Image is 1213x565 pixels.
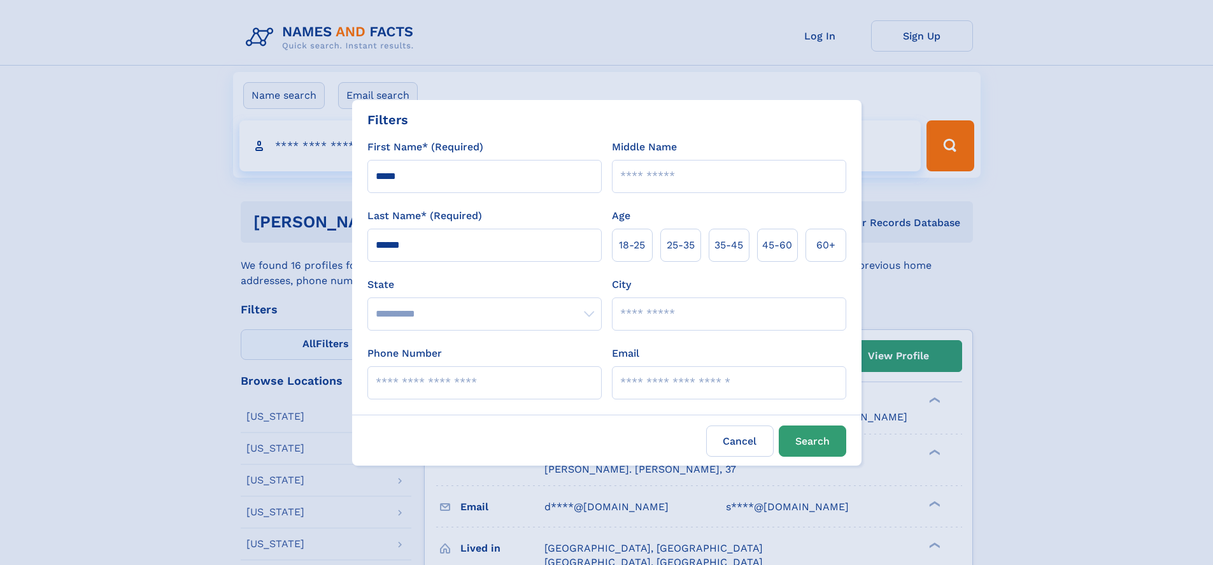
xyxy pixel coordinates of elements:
span: 60+ [816,238,835,253]
label: Last Name* (Required) [367,208,482,224]
div: Filters [367,110,408,129]
label: Email [612,346,639,361]
span: 45‑60 [762,238,792,253]
span: 25‑35 [667,238,695,253]
label: Age [612,208,630,224]
label: City [612,277,631,292]
label: Middle Name [612,139,677,155]
label: First Name* (Required) [367,139,483,155]
label: Phone Number [367,346,442,361]
span: 18‑25 [619,238,645,253]
span: 35‑45 [714,238,743,253]
button: Search [779,426,846,457]
label: Cancel [706,426,774,457]
label: State [367,277,602,292]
